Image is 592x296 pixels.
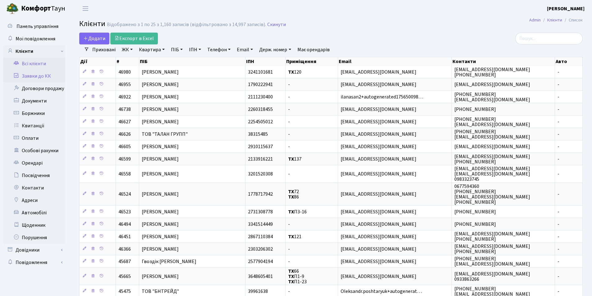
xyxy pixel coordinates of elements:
span: Гвоздік [PERSON_NAME] [142,258,196,265]
span: - [558,221,559,228]
span: ilanasan2+autogenerated175650098… [341,93,423,100]
span: - [288,221,290,228]
a: Клієнти [3,45,65,57]
span: - [288,106,290,113]
span: - [288,258,290,265]
b: ТХ [288,268,294,275]
span: 45687 [118,258,131,265]
b: ТХ [288,278,294,285]
span: - [558,143,559,150]
span: ТОВ "БНТРЕЙД" [142,288,179,295]
a: Автомобілі [3,207,65,219]
span: [EMAIL_ADDRESS][DOMAIN_NAME] [341,69,416,75]
a: Заявки до КК [3,70,65,82]
span: 46626 [118,131,131,138]
span: [PERSON_NAME] [142,208,179,215]
a: Особові рахунки [3,144,65,157]
span: Мої повідомлення [16,35,55,42]
span: П3-16 [288,208,307,215]
th: ПІБ [139,57,246,66]
span: 3241101681 [248,69,273,75]
span: - [288,118,290,125]
span: - [288,288,290,295]
span: [PERSON_NAME] [142,156,179,162]
a: Документи [3,95,65,107]
span: [EMAIL_ADDRESS][DOMAIN_NAME] [PHONE_NUMBER] [454,230,530,243]
span: [PERSON_NAME] [142,171,179,177]
a: Експорт в Excel [110,33,158,44]
th: Приміщення [286,57,338,66]
span: [PERSON_NAME] [142,273,179,280]
span: [PERSON_NAME] [142,246,179,253]
span: [PERSON_NAME] [142,221,179,228]
span: 46494 [118,221,131,228]
span: 2577904194 [248,258,273,265]
span: Клієнти [79,18,105,29]
span: [EMAIL_ADDRESS][DOMAIN_NAME] [PHONE_NUMBER] [454,243,530,255]
span: 46524 [118,191,131,198]
th: Авто [555,57,583,66]
span: [PHONE_NUMBER] [454,208,496,215]
span: Додати [83,35,105,42]
span: 45665 [118,273,131,280]
span: 3341514449 [248,221,273,228]
span: 1778717942 [248,191,273,198]
a: [PERSON_NAME] [547,5,585,12]
span: [PERSON_NAME] [142,81,179,88]
span: [EMAIL_ADDRESS][DOMAIN_NAME] [341,233,416,240]
span: 46980 [118,69,131,75]
a: Клієнти [547,17,562,23]
span: 2867110384 [248,233,273,240]
span: 2731308778 [248,208,273,215]
a: Email [234,44,255,55]
span: 46366 [118,246,131,253]
input: Пошук... [515,33,583,44]
span: [EMAIL_ADDRESS][DOMAIN_NAME] [341,171,416,177]
span: 46738 [118,106,131,113]
span: 46922 [118,93,131,100]
a: ЖК [119,44,135,55]
a: Admin [529,17,541,23]
span: [PERSON_NAME] [142,191,179,198]
span: - [558,208,559,215]
span: [EMAIL_ADDRESS][DOMAIN_NAME] [341,246,416,253]
span: [PERSON_NAME] [142,93,179,100]
span: [EMAIL_ADDRESS][DOMAIN_NAME] [341,258,416,265]
span: 3201520308 [248,171,273,177]
span: - [558,81,559,88]
span: 46523 [118,208,131,215]
th: Дії [80,57,116,66]
nav: breadcrumb [520,14,592,27]
b: ТХ [288,156,294,162]
button: Переключити навігацію [78,3,93,14]
span: - [558,273,559,280]
span: 72 86 [288,188,299,200]
span: - [558,171,559,177]
span: [EMAIL_ADDRESS][DOMAIN_NAME] [341,81,416,88]
span: [PHONE_NUMBER] [454,106,496,113]
span: [EMAIL_ADDRESS][DOMAIN_NAME] [454,143,530,150]
span: [EMAIL_ADDRESS][DOMAIN_NAME] [341,208,416,215]
a: Довідники [3,244,65,256]
span: 0677594360 [PHONE_NUMBER] [EMAIL_ADDRESS][DOMAIN_NAME] [PHONE_NUMBER] [454,183,530,206]
a: Квартира [136,44,167,55]
img: logo.png [6,2,19,15]
span: - [288,81,290,88]
span: ТОВ "ТАЛАН ГРУПП" [142,131,188,138]
a: Всі клієнти [3,57,65,70]
span: - [558,246,559,253]
span: 2133916221 [248,156,273,162]
span: - [558,118,559,125]
span: 39961638 [248,288,268,295]
span: 2303206302 [248,246,273,253]
span: [EMAIL_ADDRESS][DOMAIN_NAME] [341,273,416,280]
b: Комфорт [21,3,51,13]
a: ПІБ [168,44,185,55]
span: - [558,156,559,162]
span: [EMAIL_ADDRESS][DOMAIN_NAME] [341,191,416,198]
span: [PHONE_NUMBER] [EMAIL_ADDRESS][DOMAIN_NAME] [454,91,530,103]
a: Оплати [3,132,65,144]
span: 1790222941 [248,81,273,88]
span: - [558,69,559,75]
span: 66 П1-9 П1-23 [288,268,307,285]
